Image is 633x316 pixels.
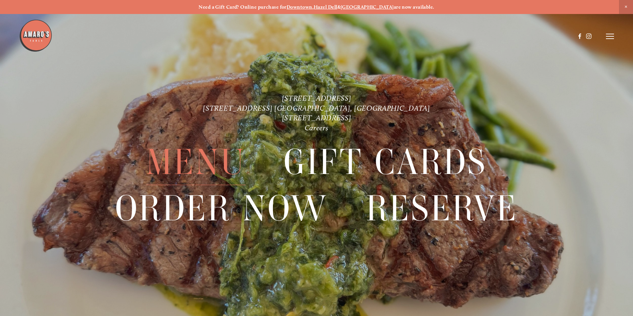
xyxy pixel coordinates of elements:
a: Downtown [287,4,312,10]
a: [GEOGRAPHIC_DATA] [341,4,394,10]
a: Reserve [366,186,518,231]
a: Menu [146,139,246,185]
strong: Need a Gift Card? Online purchase for [199,4,287,10]
span: Order Now [115,186,328,231]
strong: are now available. [394,4,434,10]
a: [STREET_ADDRESS] [GEOGRAPHIC_DATA], [GEOGRAPHIC_DATA] [203,104,430,113]
strong: & [337,4,341,10]
a: Gift Cards [284,139,487,185]
a: Hazel Dell [314,4,337,10]
span: Reserve [366,186,518,231]
img: Amaro's Table [19,19,52,52]
strong: , [312,4,314,10]
a: [STREET_ADDRESS] [282,94,351,103]
a: Order Now [115,186,328,231]
a: Careers [305,123,329,132]
a: [STREET_ADDRESS] [282,113,351,122]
